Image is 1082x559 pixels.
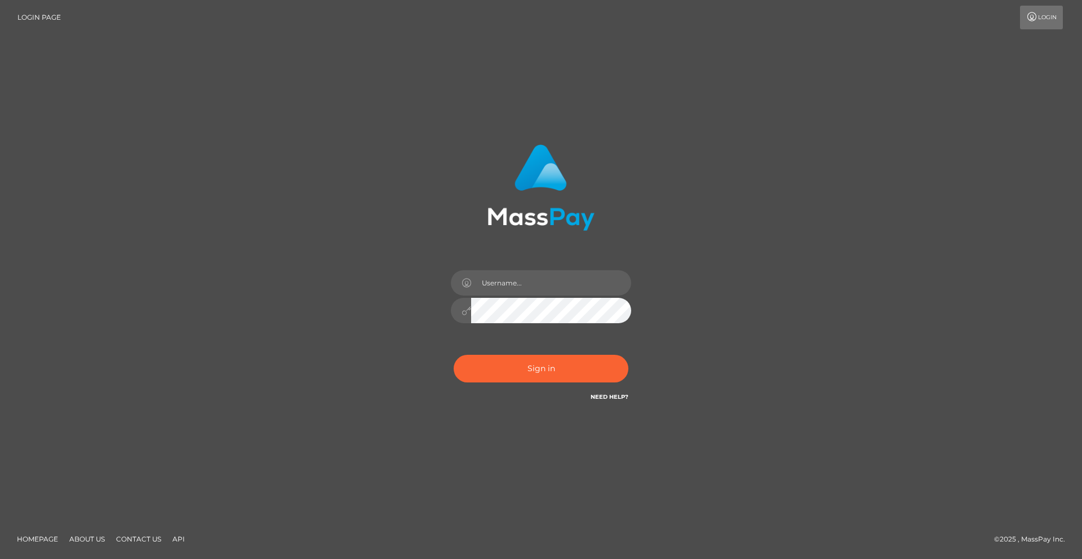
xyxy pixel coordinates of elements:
div: © 2025 , MassPay Inc. [994,533,1074,545]
a: About Us [65,530,109,548]
button: Sign in [454,355,628,382]
a: Homepage [12,530,63,548]
a: Contact Us [112,530,166,548]
a: Need Help? [591,393,628,400]
img: MassPay Login [487,144,595,231]
a: Login Page [17,6,61,29]
a: Login [1020,6,1063,29]
a: API [168,530,189,548]
input: Username... [471,270,631,296]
